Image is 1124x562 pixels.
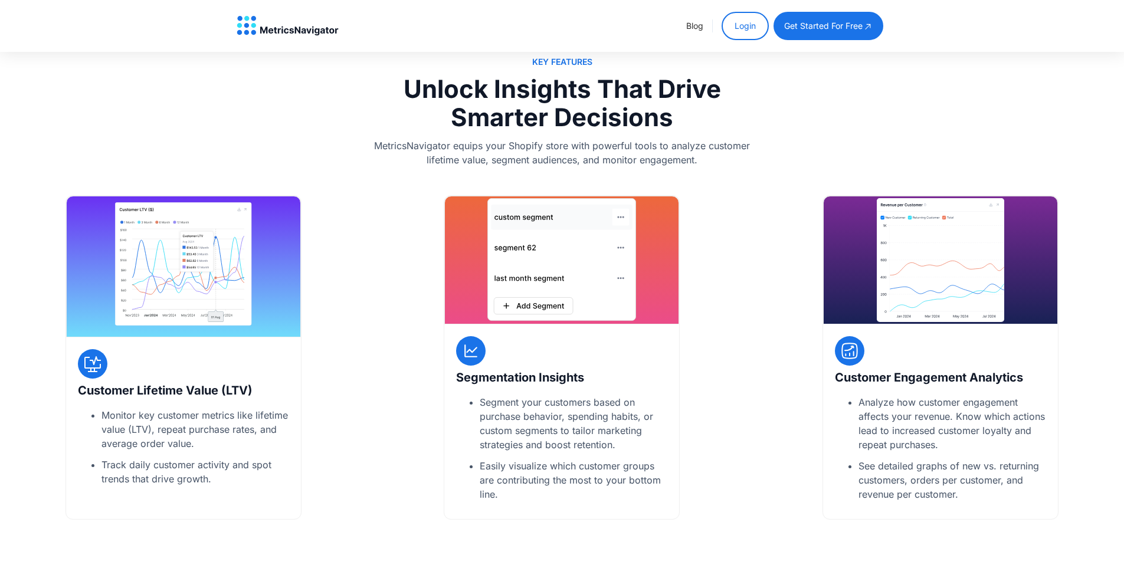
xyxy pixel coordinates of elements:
[237,16,339,36] a: home
[840,341,859,360] img: increasing arrow grapn
[78,384,253,396] div: Customer Lifetime Value (LTV)
[858,459,1046,501] div: See detailed graphs of new vs. returning customers, orders per customer, and revenue per customer.
[877,198,1004,322] img: Customer Lifetime Value (LTV)
[722,12,769,40] a: Login
[532,56,592,68] h2: Key Features
[480,459,667,501] div: Easily visualize which customer groups are contributing the most to your bottom line.
[237,16,339,36] img: MetricsNavigator
[784,20,863,32] div: get started for free
[115,202,252,330] img: Customer Lifetime Value (LTV)
[371,75,754,132] div: Unlock Insights That Drive Smarter Decisions
[101,408,289,451] div: Monitor key customer metrics like lifetime value (LTV), repeat purchase rates, and average order ...
[371,139,754,167] div: MetricsNavigator equips your Shopify store with powerful tools to analyze customer lifetime value...
[480,395,667,452] div: Segment your customers based on purchase behavior, spending habits, or custom segments to tailor ...
[487,198,636,321] img: Segmentation Insights
[83,354,102,373] img: computer graph icon
[835,372,1023,383] div: Customer Engagement Analytics
[101,458,289,486] div: Track daily customer activity and spot trends that drive growth.
[686,21,703,31] a: Blog
[463,343,479,359] img: up-graph
[456,372,584,383] div: Segmentation Insights
[858,395,1046,452] div: Analyze how customer engagement affects your revenue. Know which actions lead to increased custom...
[774,12,883,40] a: get started for free
[863,21,873,31] img: open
